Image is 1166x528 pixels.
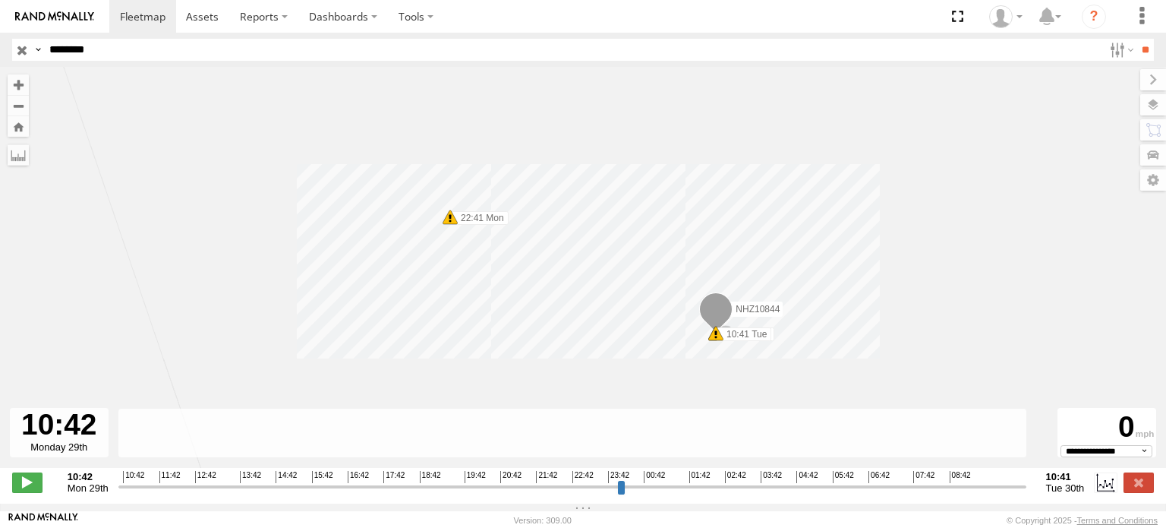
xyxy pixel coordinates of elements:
[716,327,771,341] label: 10:41 Tue
[1046,471,1085,482] strong: 10:41
[608,471,629,483] span: 23:42
[8,116,29,137] button: Zoom Home
[1082,5,1106,29] i: ?
[32,39,44,61] label: Search Query
[8,95,29,116] button: Zoom out
[1077,516,1158,525] a: Terms and Conditions
[500,471,522,483] span: 20:42
[1046,482,1085,494] span: Tue 30th Sep 2025
[796,471,818,483] span: 04:42
[383,471,405,483] span: 17:42
[725,471,746,483] span: 02:42
[689,471,711,483] span: 01:42
[195,471,216,483] span: 12:42
[868,471,890,483] span: 06:42
[465,471,486,483] span: 19:42
[572,471,594,483] span: 22:42
[1104,39,1136,61] label: Search Filter Options
[1140,169,1166,191] label: Map Settings
[736,304,780,315] span: NHZ10844
[984,5,1028,28] div: Zulema McIntosch
[1007,516,1158,525] div: © Copyright 2025 -
[240,471,261,483] span: 13:42
[1060,410,1154,445] div: 0
[761,471,782,483] span: 03:42
[312,471,333,483] span: 15:42
[15,11,94,22] img: rand-logo.svg
[348,471,369,483] span: 16:42
[950,471,971,483] span: 08:42
[644,471,665,483] span: 00:42
[12,473,43,492] label: Play/Stop
[8,74,29,95] button: Zoom in
[1123,473,1154,492] label: Close
[913,471,934,483] span: 07:42
[536,471,557,483] span: 21:42
[450,211,509,225] label: 22:41 Mon
[514,516,572,525] div: Version: 309.00
[420,471,441,483] span: 18:42
[8,513,78,528] a: Visit our Website
[123,471,144,483] span: 10:42
[276,471,297,483] span: 14:42
[833,471,854,483] span: 05:42
[68,482,109,494] span: Mon 29th Sep 2025
[159,471,181,483] span: 11:42
[68,471,109,482] strong: 10:42
[8,144,29,166] label: Measure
